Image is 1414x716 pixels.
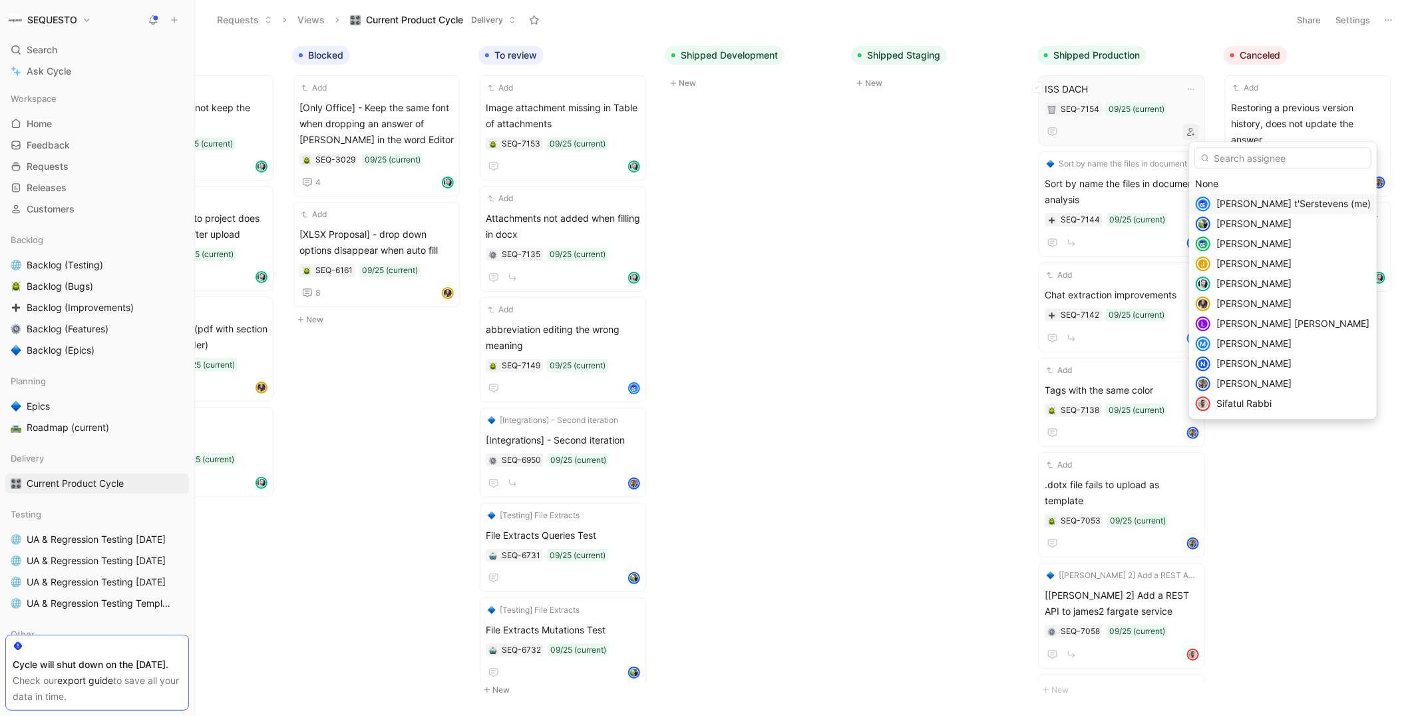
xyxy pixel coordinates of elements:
span: [PERSON_NAME] t'Serstevens (me) [1216,198,1371,209]
span: [PERSON_NAME] [1216,218,1292,229]
img: avatar [1197,298,1209,310]
div: L [1197,318,1209,330]
div: None [1195,176,1371,192]
img: avatar [1197,378,1209,390]
span: [PERSON_NAME] [1216,378,1292,389]
span: Sifatul Rabbi [1216,398,1272,409]
img: avatar [1197,278,1209,290]
span: [PERSON_NAME] [1216,358,1292,369]
div: M [1197,338,1209,350]
span: [PERSON_NAME] [1216,298,1292,309]
img: avatar [1197,198,1209,210]
span: [PERSON_NAME] [1216,258,1292,269]
img: avatar [1197,398,1209,410]
input: Search assignee [1194,147,1371,169]
img: avatar [1197,238,1209,250]
span: [PERSON_NAME] [1216,238,1292,249]
div: J [1197,258,1209,270]
span: [PERSON_NAME] [PERSON_NAME] [1216,318,1369,329]
span: [PERSON_NAME] [1216,278,1292,289]
img: avatar [1197,218,1209,230]
div: N [1197,358,1209,370]
span: [PERSON_NAME] [1216,338,1292,349]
